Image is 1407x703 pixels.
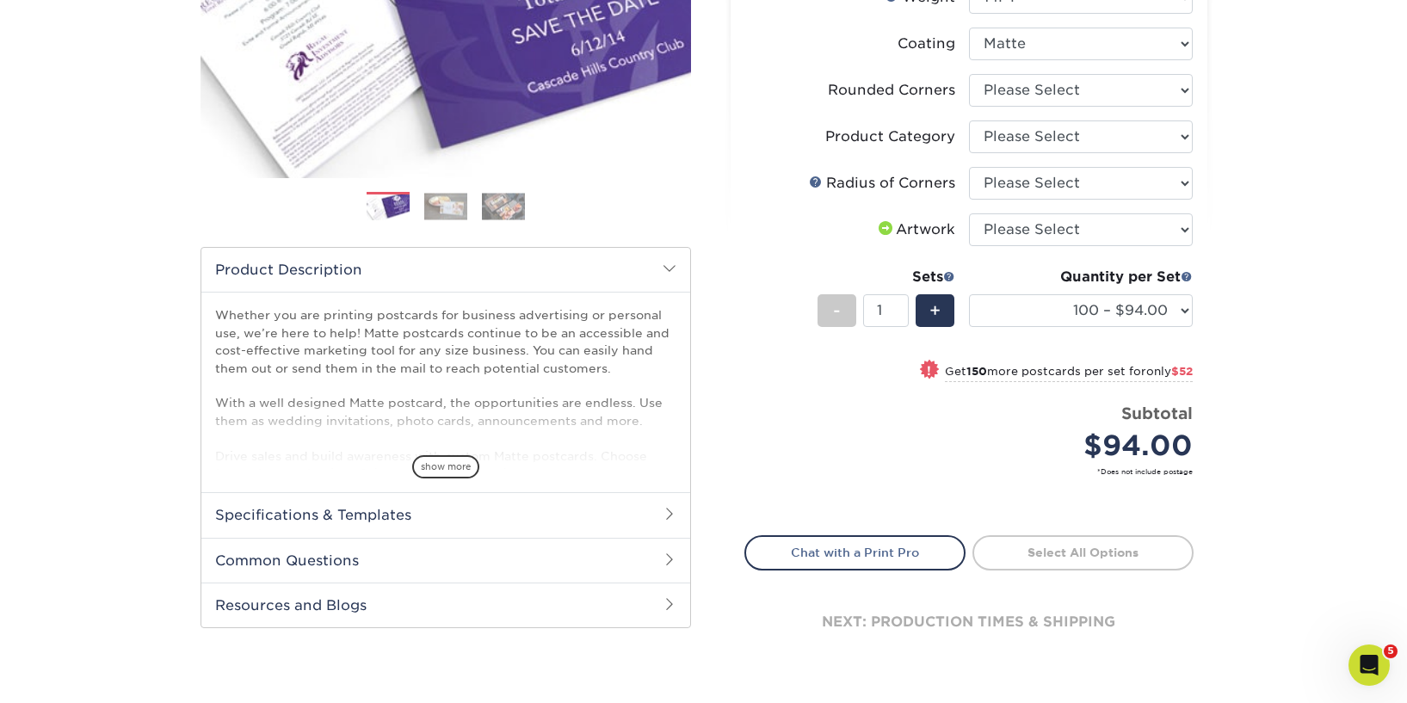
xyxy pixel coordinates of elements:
img: Postcards 01 [367,193,410,223]
div: Product Category [825,126,955,147]
div: Radius of Corners [809,173,955,194]
div: $94.00 [982,425,1193,466]
img: Postcards 03 [482,193,525,219]
h2: Product Description [201,248,690,292]
div: Artwork [875,219,955,240]
img: Postcards 02 [424,193,467,219]
strong: Subtotal [1121,404,1193,422]
span: $52 [1171,365,1193,378]
small: *Does not include postage [758,466,1193,477]
p: Whether you are printing postcards for business advertising or personal use, we’re here to help! ... [215,306,676,517]
div: Coating [898,34,955,54]
span: - [833,298,841,324]
span: ! [927,361,931,379]
div: Rounded Corners [828,80,955,101]
strong: 150 [966,365,987,378]
span: show more [412,455,479,478]
a: Chat with a Print Pro [744,535,966,570]
span: only [1146,365,1193,378]
span: + [929,298,941,324]
div: Quantity per Set [969,267,1193,287]
div: next: production times & shipping [744,570,1194,674]
div: Sets [818,267,955,287]
small: Get more postcards per set for [945,365,1193,382]
h2: Resources and Blogs [201,583,690,627]
h2: Common Questions [201,538,690,583]
a: Select All Options [972,535,1194,570]
h2: Specifications & Templates [201,492,690,537]
span: 5 [1384,644,1398,658]
iframe: Intercom live chat [1348,644,1390,686]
